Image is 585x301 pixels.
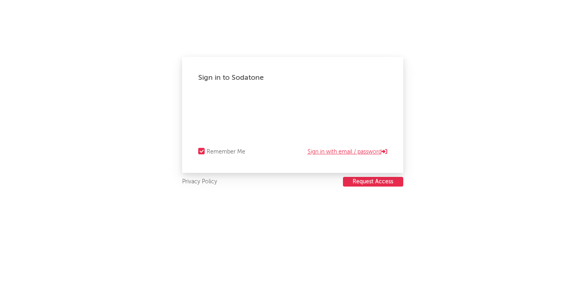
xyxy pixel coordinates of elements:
a: Sign in with email / password [308,147,387,157]
a: Request Access [343,177,403,187]
div: Sign in to Sodatone [198,73,387,83]
a: Privacy Policy [182,177,217,187]
button: Request Access [343,177,403,187]
div: Remember Me [207,147,245,157]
